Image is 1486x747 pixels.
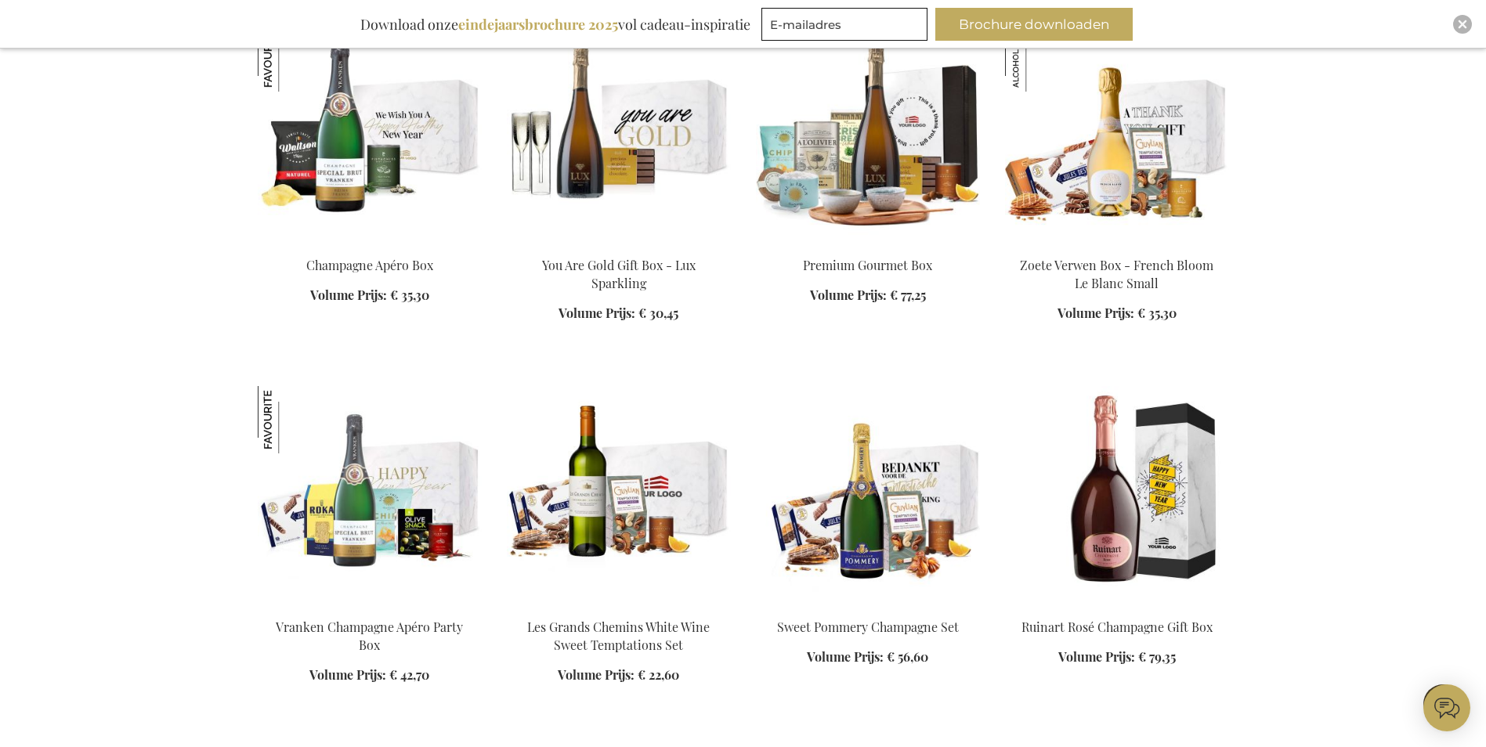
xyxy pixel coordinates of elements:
[258,24,482,244] img: Champagne Apéro Box
[306,257,433,273] a: Champagne Apéro Box
[1458,20,1467,29] img: Close
[558,666,679,684] a: Volume Prijs: € 22,60
[761,8,932,45] form: marketing offers and promotions
[638,666,679,683] span: € 22,60
[258,386,482,605] img: Vranken Champagne Apéro Party Box
[258,237,482,252] a: Champagne Apéro Box Champagne Apéro Box
[887,648,928,665] span: € 56,60
[1021,619,1213,635] a: Ruinart Rosé Champagne Gift Box
[389,666,429,683] span: € 42,70
[810,287,887,303] span: Volume Prijs:
[1005,237,1229,252] a: Sweet Treats Box - French Bloom Le Blanc Small Zoete Verwen Box - French Bloom Le Blanc Small
[276,619,463,653] a: Vranken Champagne Apéro Party Box
[1005,24,1229,244] img: Sweet Treats Box - French Bloom Le Blanc Small
[507,386,731,605] img: Les Grands Chemins White Wine Sweet
[756,599,980,614] a: Sweet Pommery Champagne Set
[1058,305,1134,321] span: Volume Prijs:
[258,24,325,92] img: Champagne Apéro Box
[310,287,387,303] span: Volume Prijs:
[1005,599,1229,614] a: Ruinart Rosé Champagne Gift Box
[810,287,926,305] a: Volume Prijs: € 77,25
[507,237,731,252] a: You Are Gold Gift Box - Lux Sparkling
[559,305,635,321] span: Volume Prijs:
[807,648,884,665] span: Volume Prijs:
[1058,648,1135,665] span: Volume Prijs:
[1058,305,1177,323] a: Volume Prijs: € 35,30
[756,386,980,605] img: Sweet Pommery Champagne Set
[1453,15,1472,34] div: Close
[761,8,927,41] input: E-mailadres
[935,8,1133,41] button: Brochure downloaden
[890,287,926,303] span: € 77,25
[310,287,429,305] a: Volume Prijs: € 35,30
[756,24,980,244] img: Premium Gourmet Box
[507,24,731,244] img: You Are Gold Gift Box - Lux Sparkling
[807,648,928,666] a: Volume Prijs: € 56,60
[756,237,980,252] a: Premium Gourmet Box
[1005,24,1072,92] img: Zoete Verwen Box - French Bloom Le Blanc Small
[1138,648,1176,665] span: € 79,35
[309,666,386,683] span: Volume Prijs:
[458,15,618,34] b: eindejaarsbrochure 2025
[309,666,429,684] a: Volume Prijs: € 42,70
[559,305,678,323] a: Volume Prijs: € 30,45
[527,619,710,653] a: Les Grands Chemins White Wine Sweet Temptations Set
[1423,684,1470,731] iframe: belco-activator-frame
[390,287,429,303] span: € 35,30
[1137,305,1177,321] span: € 35,30
[1005,386,1229,605] img: Ruinart Rosé Champagne Gift Box
[353,8,757,41] div: Download onze vol cadeau-inspiratie
[638,305,678,321] span: € 30,45
[777,619,959,635] a: Sweet Pommery Champagne Set
[1020,257,1213,291] a: Zoete Verwen Box - French Bloom Le Blanc Small
[258,599,482,614] a: Vranken Champagne Apéro Party Box Vranken Champagne Apéro Party Box
[803,257,932,273] a: Premium Gourmet Box
[507,599,731,614] a: Les Grands Chemins White Wine Sweet
[258,386,325,453] img: Vranken Champagne Apéro Party Box
[1058,648,1176,666] a: Volume Prijs: € 79,35
[542,257,696,291] a: You Are Gold Gift Box - Lux Sparkling
[558,666,635,683] span: Volume Prijs:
